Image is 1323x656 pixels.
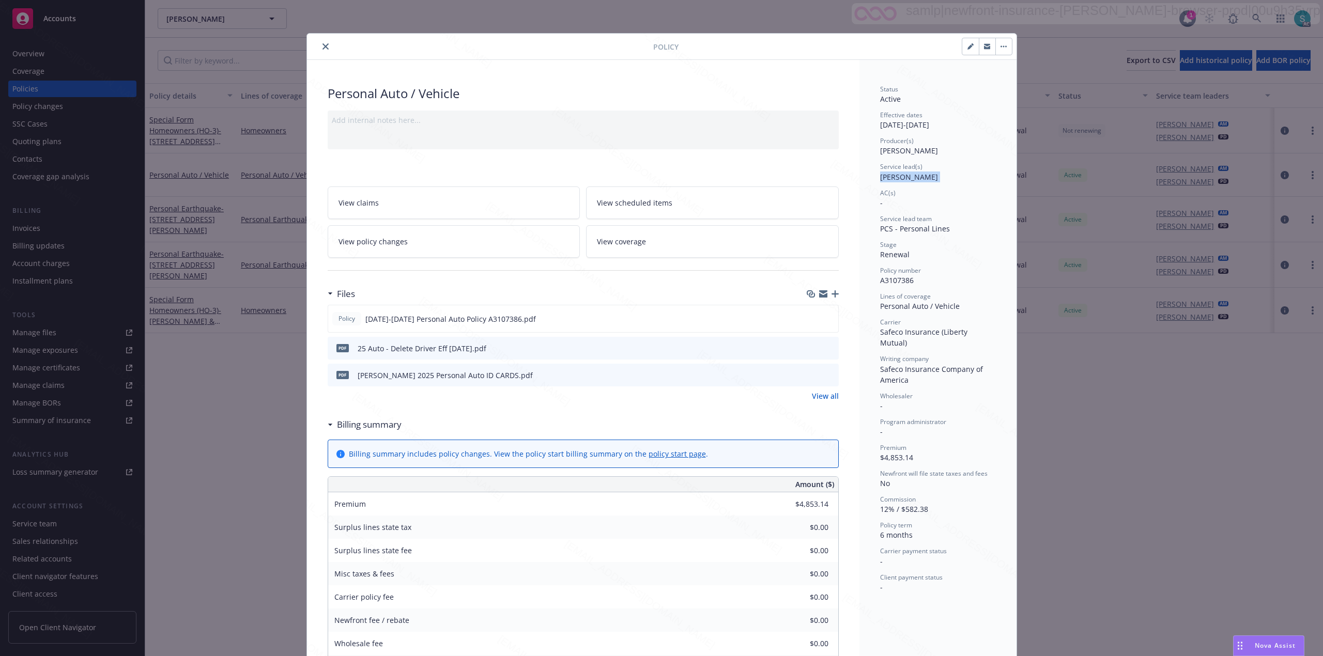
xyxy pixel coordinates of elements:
span: Service lead team [880,214,932,223]
span: Safeco Insurance Company of America [880,364,985,385]
button: preview file [825,370,835,381]
span: AC(s) [880,189,896,197]
span: Personal Auto / Vehicle [880,301,960,311]
div: Drag to move [1234,636,1247,655]
span: [DATE]-[DATE] Personal Auto Policy A3107386.pdf [365,314,536,324]
span: Client payment status [880,573,943,582]
span: Carrier payment status [880,546,947,555]
span: View scheduled items [597,197,672,208]
a: View all [812,391,839,401]
span: Newfront will file state taxes and fees [880,469,988,478]
span: View policy changes [339,236,408,247]
span: View coverage [597,236,646,247]
button: download file [808,314,817,324]
span: - [880,198,883,208]
span: Active [880,94,901,104]
span: - [880,401,883,411]
span: Safeco Insurance (Liberty Mutual) [880,327,970,348]
span: PCS - Personal Lines [880,224,950,233]
input: 0.00 [767,589,835,605]
a: policy start page [649,449,706,459]
span: Wholesaler [880,392,913,400]
span: Writing company [880,354,929,363]
span: Commission [880,495,916,504]
a: View policy changes [328,225,580,258]
input: 0.00 [767,636,835,651]
span: $4,853.14 [880,452,913,462]
input: 0.00 [767,543,835,558]
span: Carrier [880,318,901,326]
span: Stage [880,240,897,249]
span: Misc taxes & fees [334,569,394,579]
h3: Files [337,287,355,301]
span: Policy term [880,521,912,529]
span: - [880,556,883,566]
span: Service lead(s) [880,162,922,171]
span: Premium [880,443,906,452]
h3: Billing summary [337,418,402,431]
span: pdf [336,371,349,379]
span: Effective dates [880,111,922,119]
span: [PERSON_NAME] [880,146,938,155]
span: Nova Assist [1255,641,1296,650]
span: pdf [336,344,349,352]
span: [PERSON_NAME] [880,172,938,182]
input: 0.00 [767,566,835,582]
span: Carrier policy fee [334,592,394,602]
span: Policy [336,314,357,323]
div: 25 Auto - Delete Driver Eff [DATE].pdf [358,343,486,354]
span: Program administrator [880,417,946,426]
span: 6 months [880,530,913,540]
div: [DATE] - [DATE] [880,111,996,130]
span: Renewal [880,249,910,259]
span: A3107386 [880,275,914,285]
span: Amount ($) [795,479,834,490]
button: Nova Assist [1233,635,1304,656]
input: 0.00 [767,520,835,535]
span: Policy [653,41,679,52]
input: 0.00 [767,613,835,628]
div: Personal Auto / Vehicle [328,85,839,102]
span: 12% / $582.38 [880,504,928,514]
div: Billing summary includes policy changes. View the policy start billing summary on the . [349,448,708,459]
span: Surplus lines state fee [334,545,412,555]
button: download file [809,343,817,354]
span: Surplus lines state tax [334,522,411,532]
button: preview file [825,343,835,354]
span: Newfront fee / rebate [334,615,409,625]
span: View claims [339,197,379,208]
a: View scheduled items [586,186,839,219]
span: Policy number [880,266,921,275]
span: Wholesale fee [334,638,383,648]
a: View claims [328,186,580,219]
div: Add internal notes here... [332,115,835,126]
span: No [880,478,890,488]
span: Premium [334,499,366,509]
span: Lines of coverage [880,292,931,301]
a: View coverage [586,225,839,258]
button: close [319,40,332,53]
span: Status [880,85,898,93]
button: preview file [825,314,834,324]
input: 0.00 [767,496,835,512]
div: [PERSON_NAME] 2025 Personal Auto ID CARDS.pdf [358,370,533,381]
div: Files [328,287,355,301]
button: download file [809,370,817,381]
div: Billing summary [328,418,402,431]
span: Producer(s) [880,136,914,145]
span: - [880,582,883,592]
span: - [880,427,883,436]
